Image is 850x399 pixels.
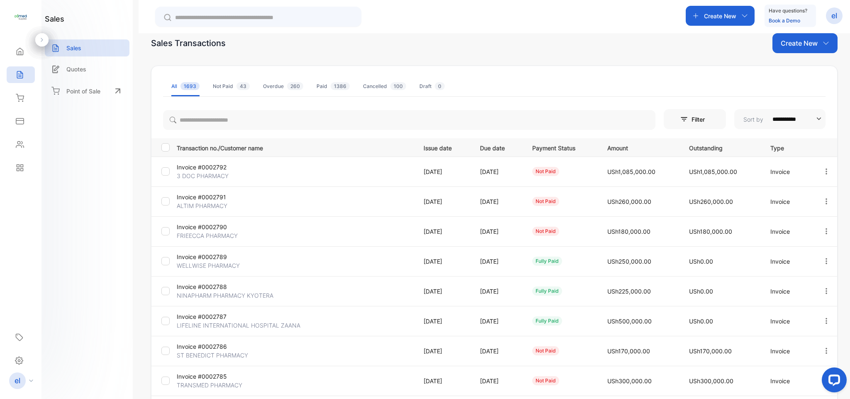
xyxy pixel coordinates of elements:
[177,193,256,201] p: Invoice #0002791
[177,381,256,389] p: TRANSMED PHARMACY
[480,167,515,176] p: [DATE]
[177,372,256,381] p: Invoice #0002785
[177,223,256,231] p: Invoice #0002790
[424,317,463,326] p: [DATE]
[177,171,256,180] p: 3 DOC PHARMACY
[480,287,515,296] p: [DATE]
[689,198,733,205] span: USh260,000.00
[177,351,256,360] p: ST BENEDICT PHARMACY
[177,312,256,321] p: Invoice #0002787
[480,227,515,236] p: [DATE]
[480,317,515,326] p: [DATE]
[689,228,732,235] span: USh180,000.00
[177,282,256,291] p: Invoice #0002788
[607,348,650,355] span: USh170,000.00
[689,168,737,175] span: USh1,085,000.00
[532,286,562,296] div: fully paid
[177,321,300,330] p: LIFELINE INTERNATIONAL HOSPITAL ZAANA
[770,227,805,236] p: Invoice
[607,168,655,175] span: USh1,085,000.00
[177,252,256,261] p: Invoice #0002789
[769,7,807,15] p: Have questions?
[770,142,805,152] p: Type
[480,197,515,206] p: [DATE]
[532,257,562,266] div: fully paid
[177,201,256,210] p: ALTIM PHARMACY
[66,65,86,73] p: Quotes
[171,83,200,90] div: All
[15,11,27,23] img: logo
[363,83,406,90] div: Cancelled
[480,257,515,266] p: [DATE]
[419,83,445,90] div: Draft
[177,142,413,152] p: Transaction no./Customer name
[770,377,805,385] p: Invoice
[607,142,672,152] p: Amount
[689,318,713,325] span: USh0.00
[151,37,226,49] div: Sales Transactions
[45,39,129,56] a: Sales
[66,44,81,52] p: Sales
[770,257,805,266] p: Invoice
[213,83,250,90] div: Not Paid
[734,109,826,129] button: Sort by
[177,261,256,270] p: WELLWISE PHARMACY
[180,82,200,90] span: 1693
[532,142,590,152] p: Payment Status
[424,142,463,152] p: Issue date
[689,377,733,384] span: USh300,000.00
[424,227,463,236] p: [DATE]
[689,288,713,295] span: USh0.00
[532,227,559,236] div: not paid
[424,257,463,266] p: [DATE]
[770,317,805,326] p: Invoice
[424,347,463,355] p: [DATE]
[66,87,100,95] p: Point of Sale
[689,142,753,152] p: Outstanding
[424,287,463,296] p: [DATE]
[607,198,651,205] span: USh260,000.00
[770,197,805,206] p: Invoice
[770,167,805,176] p: Invoice
[45,61,129,78] a: Quotes
[177,291,273,300] p: NINAPHARM PHARMACY KYOTERA
[390,82,406,90] span: 100
[532,346,559,355] div: not paid
[704,12,736,20] p: Create New
[317,83,350,90] div: Paid
[480,142,515,152] p: Due date
[480,377,515,385] p: [DATE]
[607,377,652,384] span: USh300,000.00
[532,197,559,206] div: not paid
[607,258,651,265] span: USh250,000.00
[424,377,463,385] p: [DATE]
[435,82,445,90] span: 0
[831,10,837,21] p: el
[532,376,559,385] div: not paid
[689,258,713,265] span: USh0.00
[770,347,805,355] p: Invoice
[424,197,463,206] p: [DATE]
[607,288,651,295] span: USh225,000.00
[772,33,838,53] button: Create New
[424,167,463,176] p: [DATE]
[287,82,303,90] span: 260
[769,17,800,24] a: Book a Demo
[331,82,350,90] span: 1386
[770,287,805,296] p: Invoice
[532,167,559,176] div: not paid
[480,347,515,355] p: [DATE]
[177,342,256,351] p: Invoice #0002786
[826,6,843,26] button: el
[815,364,850,399] iframe: LiveChat chat widget
[263,83,303,90] div: Overdue
[743,115,763,124] p: Sort by
[177,163,256,171] p: Invoice #0002792
[532,316,562,326] div: fully paid
[236,82,250,90] span: 43
[607,318,652,325] span: USh500,000.00
[686,6,755,26] button: Create New
[15,375,20,386] p: el
[45,13,64,24] h1: sales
